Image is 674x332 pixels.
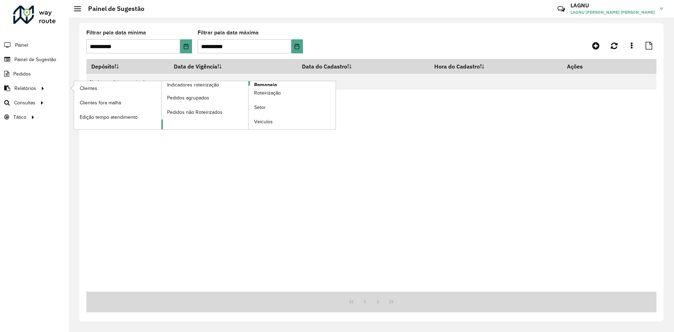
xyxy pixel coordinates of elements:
span: Romaneio [254,81,277,89]
label: Filtrar pela data mínima [86,28,146,37]
a: Clientes [74,81,161,95]
span: Clientes [80,85,97,92]
a: Veículos [249,115,336,129]
a: Pedidos agrupados [161,91,249,105]
span: Pedidos agrupados [167,94,209,102]
a: Roteirização [249,86,336,100]
span: Painel [15,41,28,49]
span: Pedidos [13,70,31,78]
span: Relatórios [14,85,36,92]
h2: Painel de Sugestão [81,5,144,13]
th: Data do Cadastro [297,59,429,74]
a: Romaneio [161,81,336,129]
span: Roteirização [254,89,281,97]
a: Pedidos não Roteirizados [161,105,249,119]
th: Ações [562,59,604,74]
span: Veículos [254,118,273,125]
th: Data de Vigência [169,59,297,74]
button: Choose Date [291,39,303,53]
span: Edição tempo atendimento [80,113,138,121]
th: Hora do Cadastro [429,59,562,74]
span: Setor [254,104,266,111]
span: Pedidos não Roteirizados [167,109,223,116]
a: Edição tempo atendimento [74,110,161,124]
a: Indicadores roteirização [74,81,249,129]
a: Contato Rápido [554,1,569,17]
label: Filtrar pela data máxima [198,28,259,37]
span: Painel de Sugestão [14,56,56,63]
button: Choose Date [180,39,192,53]
a: Clientes fora malha [74,96,161,110]
span: Indicadores roteirização [167,81,219,89]
a: Setor [249,100,336,115]
span: Tático [13,113,26,121]
span: Consultas [14,99,35,106]
td: Nenhum registro encontrado [86,74,656,90]
span: Clientes fora malha [80,99,121,106]
h3: LAGNU [570,2,655,9]
span: LAGNU [PERSON_NAME] [PERSON_NAME] [570,9,655,15]
th: Depósito [86,59,169,74]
